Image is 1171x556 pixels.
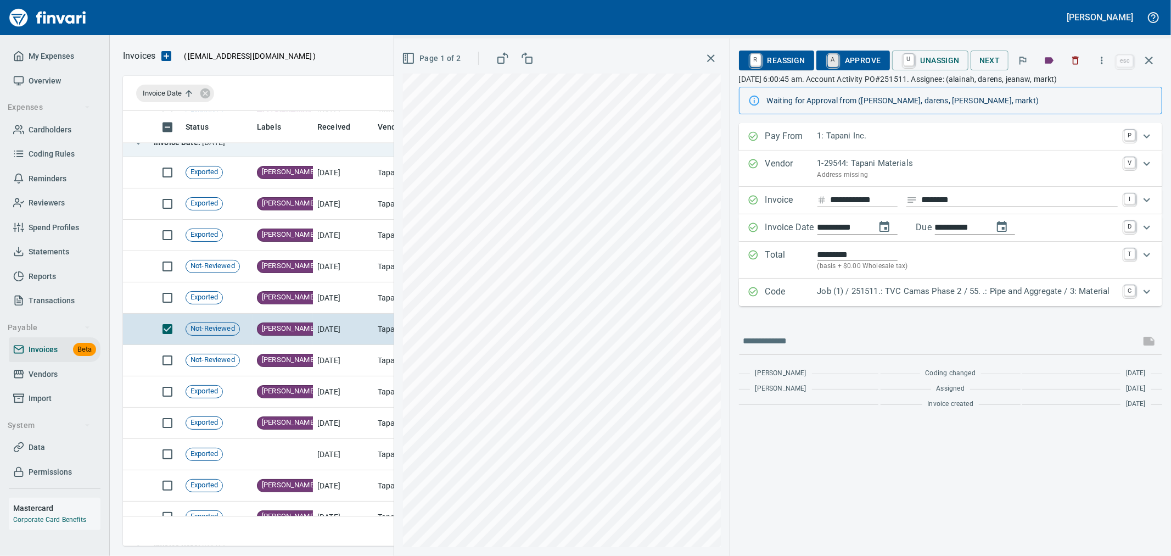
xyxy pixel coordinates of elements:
span: [PERSON_NAME] [257,418,320,428]
span: Vendor / From [378,120,428,134]
span: Approve [825,51,881,70]
span: Labels [257,120,295,134]
a: Spend Profiles [9,215,100,240]
p: Total [765,248,817,272]
td: [DATE] [313,188,373,220]
div: Expand [739,242,1162,279]
td: [DATE] [313,345,373,376]
td: Tapani Materials (1-29544) [373,314,483,345]
span: [PERSON_NAME] [755,368,806,379]
span: Reminders [29,172,66,186]
span: Exported [186,511,222,522]
span: Status [186,120,223,134]
span: Reassign [748,51,805,70]
a: Corporate Card Benefits [13,516,86,524]
span: My Expenses [29,49,74,63]
td: Tapani Materials (1-29544) [373,502,483,533]
span: [PERSON_NAME] [257,324,320,334]
td: Tapani Materials (1-29544) [373,188,483,220]
a: esc [1117,55,1133,67]
p: Invoice Date [765,221,817,235]
span: Reviewers [29,196,65,210]
p: [DATE] 6:00:45 am. Account Activity PO#251511. Assignee: (alainah, darens, jeanaw, markt) [739,74,1162,85]
button: UUnassign [892,51,968,70]
a: Coding Rules [9,142,100,166]
p: Due [916,221,968,234]
button: Expenses [3,97,95,118]
img: Finvari [7,4,89,31]
span: [PERSON_NAME] [257,292,320,303]
span: [PERSON_NAME] [257,198,320,209]
span: Exported [186,418,222,428]
p: Invoice [765,193,817,208]
span: This records your message into the invoice and notifies anyone mentioned [1136,328,1162,354]
span: Page 1 of 2 [404,52,461,65]
a: Reminders [9,166,100,191]
span: [PERSON_NAME] [257,167,320,177]
button: change date [871,214,898,240]
span: Payable [8,321,91,335]
p: (basis + $0.00 Wholesale tax) [817,261,1118,272]
span: Labels [257,120,281,134]
span: Next [979,54,1000,68]
p: 1-29544: Tapani Materials [817,157,1118,170]
p: Pay From [765,130,817,144]
span: Beta [73,343,96,356]
span: Status [186,120,209,134]
span: Invoices [29,343,58,357]
button: Payable [3,318,95,338]
span: Received [317,120,365,134]
td: [DATE] [313,157,373,188]
td: Tapani Materials (1-29544) [373,408,483,439]
span: Not-Reviewed [186,355,239,365]
p: ( ) [177,51,316,62]
div: Waiting for Approval from ([PERSON_NAME], darens, [PERSON_NAME], markt) [767,91,1153,110]
span: [EMAIL_ADDRESS][DOMAIN_NAME] [187,51,313,62]
span: Coding Rules [29,147,75,161]
p: 1: Tapani Inc. [817,130,1118,142]
a: Permissions [9,460,100,485]
span: Transactions [29,294,75,308]
button: RReassign [739,51,814,70]
button: Page 1 of 2 [400,48,465,69]
span: [DATE] [1126,399,1146,410]
span: [PERSON_NAME] [755,383,806,394]
td: Tapani Materials (1-29544) [373,439,483,470]
p: Code [765,285,817,299]
span: Unassign [901,51,960,70]
a: A [828,54,838,66]
span: [PERSON_NAME] [257,511,320,522]
span: Import [29,392,52,405]
td: [DATE] [313,439,373,470]
svg: Invoice description [906,194,917,205]
h5: [PERSON_NAME] [1067,12,1133,23]
a: I [1124,193,1135,204]
td: Tapani Materials (1-29544) [373,470,483,502]
span: [PERSON_NAME] [257,355,320,365]
span: Assigned [937,383,965,394]
td: [DATE] [313,282,373,314]
span: Vendors [29,368,58,381]
span: [PERSON_NAME] [257,230,320,240]
button: Labels [1037,48,1061,73]
button: Discard [1063,48,1088,73]
button: change due date [989,214,1015,240]
a: Overview [9,69,100,93]
p: Vendor [765,157,817,180]
span: Invoice created [928,399,974,410]
span: Exported [186,292,222,303]
span: Exported [186,230,222,240]
span: Overview [29,74,61,88]
div: Invoice Date [136,85,214,102]
td: [DATE] [313,220,373,251]
a: V [1124,157,1135,168]
a: My Expenses [9,44,100,69]
span: Permissions [29,465,72,479]
span: Exported [186,198,222,209]
span: Expenses [8,101,91,114]
span: Not-Reviewed [186,261,239,271]
td: Tapani Materials (1-29544) [373,345,483,376]
a: R [750,54,761,66]
a: InvoicesBeta [9,337,100,362]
